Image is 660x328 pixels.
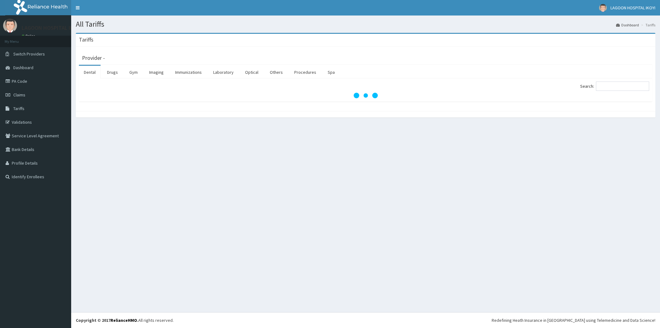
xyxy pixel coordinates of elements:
footer: All rights reserved. [71,312,660,328]
img: User Image [3,19,17,33]
div: Redefining Heath Insurance in [GEOGRAPHIC_DATA] using Telemedicine and Data Science! [492,317,655,323]
svg: audio-loading [353,83,378,108]
a: Dental [79,66,101,79]
span: Claims [13,92,25,98]
a: Drugs [102,66,123,79]
a: RelianceHMO [110,317,137,323]
a: Immunizations [170,66,207,79]
span: Tariffs [13,106,24,111]
a: Gym [124,66,143,79]
a: Imaging [144,66,169,79]
p: LAGOON HOSPITAL IKOYI [22,25,81,31]
a: Spa [323,66,340,79]
a: Online [22,34,37,38]
h3: Tariffs [79,37,93,42]
a: Laboratory [208,66,239,79]
a: Procedures [289,66,321,79]
li: Tariffs [640,22,655,28]
a: Others [265,66,288,79]
span: Dashboard [13,65,33,70]
h1: All Tariffs [76,20,655,28]
label: Search: [580,82,649,91]
strong: Copyright © 2017 . [76,317,138,323]
span: Switch Providers [13,51,45,57]
input: Search: [596,82,649,91]
a: Dashboard [616,22,639,28]
h3: Provider - [82,55,105,61]
span: LAGOON HOSPITAL IKOYI [610,5,655,11]
a: Optical [240,66,263,79]
img: User Image [599,4,607,12]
